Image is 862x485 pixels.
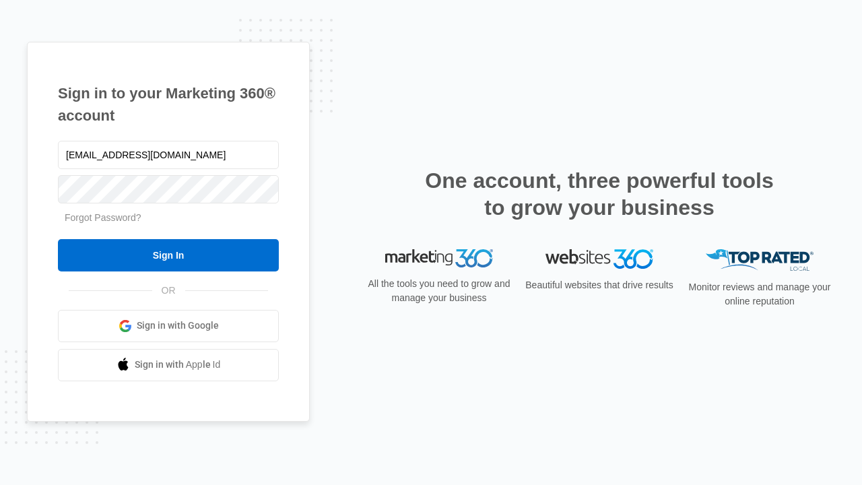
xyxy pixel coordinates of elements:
[58,239,279,271] input: Sign In
[706,249,814,271] img: Top Rated Local
[65,212,141,223] a: Forgot Password?
[684,280,835,309] p: Monitor reviews and manage your online reputation
[364,277,515,305] p: All the tools you need to grow and manage your business
[58,310,279,342] a: Sign in with Google
[58,349,279,381] a: Sign in with Apple Id
[152,284,185,298] span: OR
[58,141,279,169] input: Email
[385,249,493,268] img: Marketing 360
[421,167,778,221] h2: One account, three powerful tools to grow your business
[137,319,219,333] span: Sign in with Google
[58,82,279,127] h1: Sign in to your Marketing 360® account
[545,249,653,269] img: Websites 360
[524,278,675,292] p: Beautiful websites that drive results
[135,358,221,372] span: Sign in with Apple Id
